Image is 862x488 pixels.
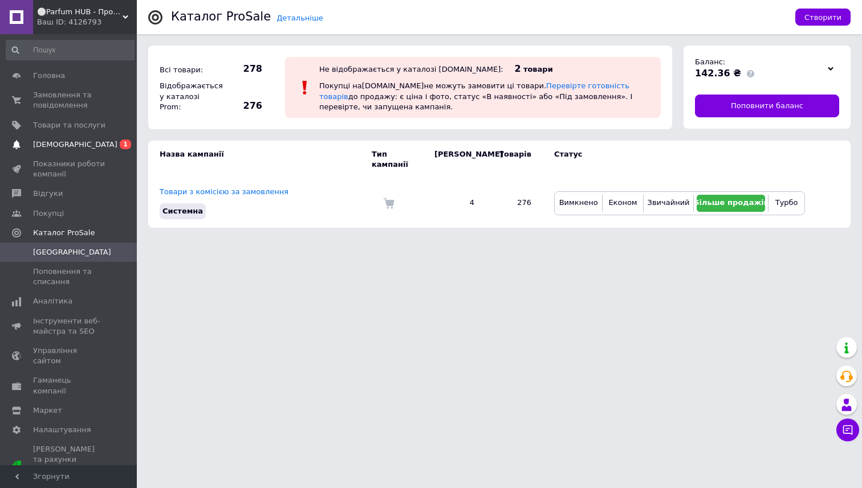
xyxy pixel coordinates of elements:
a: Детальніше [277,14,323,22]
div: Ваш ID: 4126793 [37,17,137,27]
td: Тип кампанії [372,141,423,178]
input: Пошук [6,40,135,60]
img: Комісія за замовлення [383,198,395,209]
span: Товари та послуги [33,120,105,130]
span: Покупці [33,208,64,219]
td: 276 [486,178,543,227]
span: Поповнити баланс [731,101,803,111]
span: 276 [222,100,262,112]
a: Перевірте готовність товарів [319,81,629,100]
span: Каталог ProSale [33,228,95,238]
span: [DEMOGRAPHIC_DATA] [33,140,117,150]
span: Баланс: [695,58,725,66]
button: Турбо [771,195,802,212]
td: 4 [423,178,486,227]
span: Показники роботи компанії [33,159,105,179]
span: Вимкнено [559,198,598,207]
button: Вимкнено [558,195,599,212]
span: Головна [33,71,65,81]
td: Статус [543,141,805,178]
button: Чат з покупцем [836,419,859,441]
span: Системна [162,207,203,215]
span: 142.36 ₴ [695,68,741,79]
span: Налаштування [33,425,91,435]
span: [GEOGRAPHIC_DATA] [33,247,111,257]
span: Гаманець компанії [33,375,105,396]
button: Створити [795,9,851,26]
span: 1 [120,140,131,149]
span: товари [523,65,553,73]
td: Товарів [486,141,543,178]
a: Товари з комісією за замовлення [160,187,288,196]
span: Турбо [775,198,798,207]
span: Створити [804,13,841,22]
button: Економ [605,195,640,212]
img: :exclamation: [296,79,314,96]
a: Поповнити баланс [695,95,839,117]
div: Не відображається у каталозі [DOMAIN_NAME]: [319,65,503,73]
span: Економ [608,198,637,207]
span: Аналітика [33,296,72,306]
div: Відображається у каталозі Prom: [157,78,219,115]
span: Звичайний [648,198,690,207]
span: Інструменти веб-майстра та SEO [33,316,105,337]
span: Замовлення та повідомлення [33,90,105,110]
div: Всі товари: [157,62,219,78]
button: Більше продажів [697,195,765,212]
td: [PERSON_NAME] [423,141,486,178]
td: Назва кампанії [148,141,372,178]
span: Маркет [33,405,62,416]
span: Управління сайтом [33,346,105,366]
span: Відгуки [33,188,63,199]
span: [PERSON_NAME] та рахунки [33,444,105,486]
button: Звичайний [646,195,691,212]
span: Більше продажів [694,198,769,207]
div: Каталог ProSale [171,11,271,23]
span: 278 [222,63,262,75]
span: 2 [515,63,521,74]
span: Поповнення та списання [33,266,105,287]
span: ⚪️Parfum HUB - Простір ароматів⚪️ [37,7,123,17]
span: Покупці на [DOMAIN_NAME] не можуть замовити ці товари. до продажу: є ціна і фото, статус «В наявн... [319,81,632,110]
